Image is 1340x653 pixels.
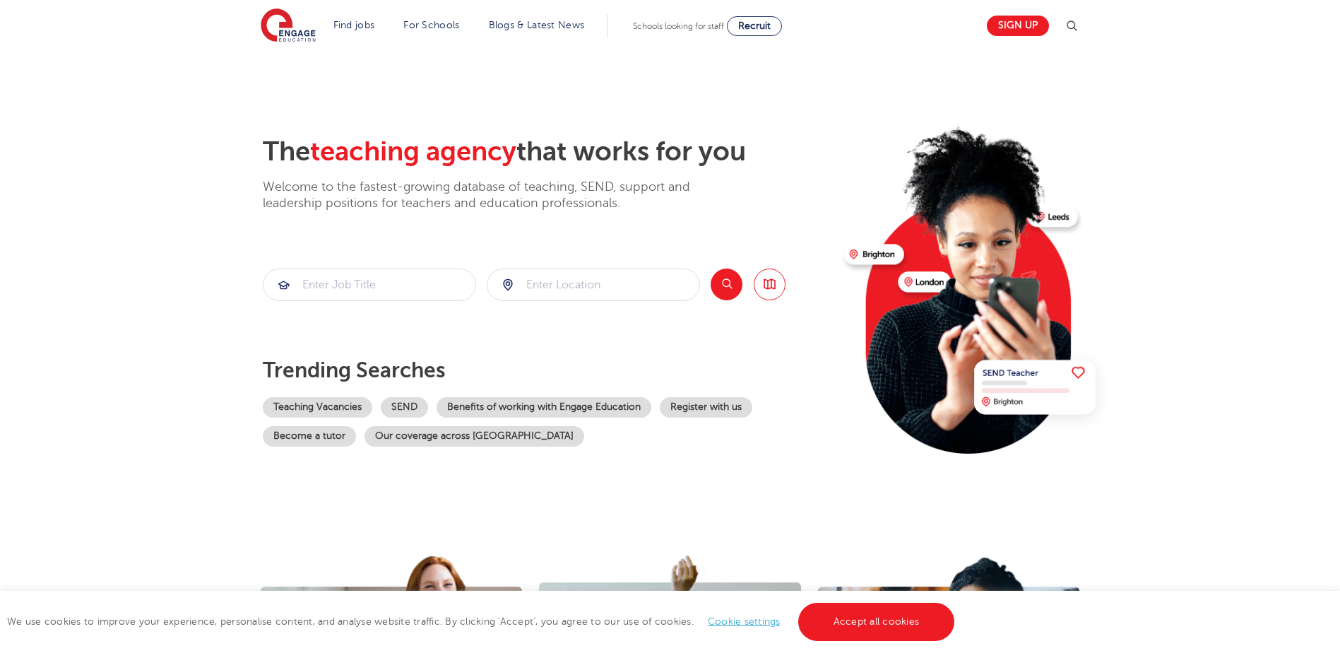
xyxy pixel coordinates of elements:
p: Trending searches [263,358,833,383]
a: Find jobs [333,20,375,30]
a: Cookie settings [708,616,781,627]
p: Welcome to the fastest-growing database of teaching, SEND, support and leadership positions for t... [263,179,729,212]
a: For Schools [403,20,459,30]
input: Submit [263,269,475,300]
a: Blogs & Latest News [489,20,585,30]
span: teaching agency [310,136,516,167]
span: We use cookies to improve your experience, personalise content, and analyse website traffic. By c... [7,616,958,627]
a: Benefits of working with Engage Education [437,397,651,418]
span: Schools looking for staff [633,21,724,31]
a: Teaching Vacancies [263,397,372,418]
a: Our coverage across [GEOGRAPHIC_DATA] [364,426,584,447]
a: Accept all cookies [798,603,955,641]
a: Sign up [987,16,1049,36]
a: SEND [381,397,428,418]
a: Recruit [727,16,782,36]
div: Submit [487,269,700,301]
button: Search [711,269,742,300]
div: Submit [263,269,476,301]
input: Submit [487,269,699,300]
a: Register with us [660,397,752,418]
a: Become a tutor [263,426,356,447]
img: Engage Education [261,8,316,44]
h2: The that works for you [263,136,833,168]
span: Recruit [738,20,771,31]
